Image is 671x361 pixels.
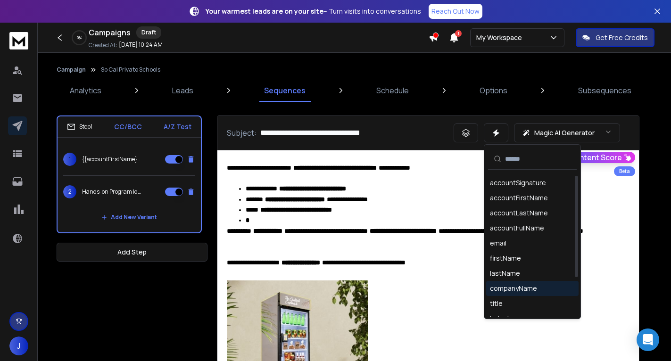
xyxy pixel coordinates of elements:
div: title [490,299,503,308]
span: 1 [455,30,462,37]
p: Subsequences [578,85,631,96]
img: logo [9,32,28,49]
button: Get Free Credits [576,28,654,47]
h1: Campaigns [89,27,131,38]
p: Sequences [264,85,306,96]
p: Reach Out Now [431,7,480,16]
div: companyName [490,284,537,293]
p: Hands-on Program Idea for Students [82,188,142,196]
p: – Turn visits into conversations [206,7,421,16]
p: Magic AI Generator [534,128,595,138]
div: accountFullName [490,223,544,233]
span: 1 [63,153,76,166]
p: Schedule [376,85,409,96]
button: Add New Variant [94,208,165,227]
div: email [490,238,506,248]
p: Analytics [70,85,101,96]
a: Options [474,79,513,102]
div: accountSignature [490,178,546,188]
p: CC/BCC [114,122,142,131]
li: Step1CC/BCCA/Z Test1{{accountFirstName}}, No-cost healthy snack + drink option for your students2... [57,115,202,233]
button: Add Step [57,243,207,262]
div: accountFirstName [490,193,548,203]
p: A/Z Test [164,122,191,131]
div: Open Intercom Messenger [637,328,659,351]
a: Reach Out Now [429,4,482,19]
strong: Your warmest leads are on your site [206,7,323,16]
p: Get Free Credits [596,33,648,42]
p: [DATE] 10:24 AM [119,41,163,49]
button: Get Content Score [550,152,635,163]
button: J [9,336,28,355]
a: Schedule [371,79,414,102]
p: My Workspace [476,33,526,42]
a: Sequences [258,79,311,102]
button: Campaign [57,66,86,74]
div: firstName [490,254,521,263]
p: {{accountFirstName}}, No-cost healthy snack + drink option for your students [82,156,142,163]
div: Beta [614,166,635,176]
p: Subject: [227,127,257,139]
a: Subsequences [572,79,637,102]
p: Leads [172,85,193,96]
div: lastName [490,269,520,278]
button: Magic AI Generator [514,123,620,142]
div: industry [490,314,515,323]
p: So Cal Private Schools [101,66,160,74]
div: accountLastName [490,208,548,218]
div: Draft [136,26,161,39]
p: 0 % [77,35,82,41]
p: Created At: [89,41,117,49]
a: Leads [166,79,199,102]
div: Step 1 [67,123,92,131]
p: Options [480,85,507,96]
a: Analytics [64,79,107,102]
span: 2 [63,185,76,198]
